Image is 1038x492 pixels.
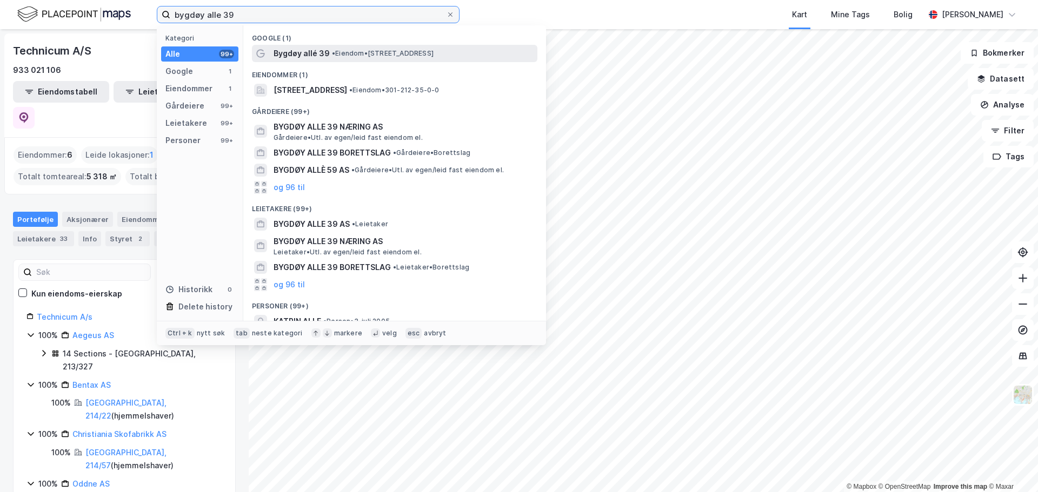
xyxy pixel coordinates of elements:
[165,65,193,78] div: Google
[31,287,122,300] div: Kun eiendoms-eierskap
[274,248,422,257] span: Leietaker • Utl. av egen/leid fast eiendom el.
[393,149,470,157] span: Gårdeiere • Borettslag
[165,34,238,42] div: Kategori
[85,446,222,472] div: ( hjemmelshaver )
[982,120,1034,141] button: Filter
[349,86,440,95] span: Eiendom • 301-212-35-0-0
[72,429,167,439] a: Christiania Skofabrikk AS
[349,86,352,94] span: •
[274,164,349,177] span: BYGDØY ALLÈ 59 AS
[243,62,546,82] div: Eiendommer (1)
[13,42,93,59] div: Technicum A/S
[971,94,1034,116] button: Analyse
[894,8,913,21] div: Bolig
[984,440,1038,492] div: Kontrollprogram for chat
[38,379,58,392] div: 100%
[243,293,546,313] div: Personer (99+)
[831,8,870,21] div: Mine Tags
[332,49,434,58] span: Eiendom • [STREET_ADDRESS]
[170,6,446,23] input: Søk på adresse, matrikkel, gårdeiere, leietakere eller personer
[165,99,204,112] div: Gårdeiere
[63,347,222,373] div: 14 Sections - [GEOGRAPHIC_DATA], 213/327
[165,283,212,296] div: Historikk
[178,300,232,313] div: Delete history
[125,168,234,185] div: Totalt byggareal :
[274,218,350,231] span: BYGDØY ALLE 39 AS
[117,212,184,227] div: Eiendommer
[38,329,58,342] div: 100%
[17,5,131,24] img: logo.f888ab2527a4732fd821a326f86c7f29.svg
[62,212,113,227] div: Aksjonærer
[105,231,150,246] div: Styret
[13,212,58,227] div: Portefølje
[274,133,423,142] span: Gårdeiere • Utl. av egen/leid fast eiendom el.
[968,68,1034,90] button: Datasett
[165,82,212,95] div: Eiendommer
[351,166,504,174] span: Gårdeiere • Utl. av egen/leid fast eiendom el.
[252,329,303,338] div: neste kategori
[197,329,225,338] div: nytt søk
[274,235,533,248] span: BYGDØY ALLE 39 NÆRING AS
[225,84,234,93] div: 1
[72,380,111,389] a: Bentax AS
[14,168,121,185] div: Totalt tomteareal :
[234,328,250,339] div: tab
[81,146,158,164] div: Leide lokasjoner :
[13,81,109,103] button: Eiendomstabell
[225,67,234,76] div: 1
[274,261,391,274] span: BYGDØY ALLE 39 BORETTSLAG
[984,440,1038,492] iframe: Chat Widget
[879,483,931,490] a: OpenStreetMap
[382,329,397,338] div: velg
[219,136,234,145] div: 99+
[274,278,305,291] button: og 96 til
[135,233,145,244] div: 2
[243,99,546,118] div: Gårdeiere (99+)
[352,220,388,228] span: Leietaker
[219,102,234,110] div: 99+
[219,50,234,58] div: 99+
[58,233,70,244] div: 33
[393,263,396,271] span: •
[334,329,362,338] div: markere
[393,149,396,157] span: •
[165,134,201,147] div: Personer
[38,477,58,490] div: 100%
[225,285,234,294] div: 0
[78,231,101,246] div: Info
[51,446,71,459] div: 100%
[323,317,390,326] span: Person • 3. juli 2005
[847,483,876,490] a: Mapbox
[792,8,807,21] div: Kart
[274,47,330,60] span: Bygdøy allé 39
[405,328,422,339] div: esc
[351,166,355,174] span: •
[274,146,391,159] span: BYGDØY ALLE 39 BORETTSLAG
[1013,385,1033,405] img: Z
[72,479,110,488] a: Oddne AS
[165,117,207,130] div: Leietakere
[934,483,987,490] a: Improve this map
[393,263,469,272] span: Leietaker • Borettslag
[274,181,305,194] button: og 96 til
[14,146,77,164] div: Eiendommer :
[150,149,154,161] span: 1
[32,264,150,280] input: Søk
[154,231,229,246] div: Transaksjoner
[352,220,355,228] span: •
[72,331,114,340] a: Aegeus AS
[86,170,117,183] span: 5 318 ㎡
[85,396,222,422] div: ( hjemmelshaver )
[983,146,1034,167] button: Tags
[165,328,195,339] div: Ctrl + k
[942,8,1003,21] div: [PERSON_NAME]
[243,25,546,45] div: Google (1)
[243,196,546,215] div: Leietakere (99+)
[51,396,71,409] div: 100%
[274,120,533,133] span: BYGDØY ALLE 39 NÆRING AS
[85,448,167,470] a: [GEOGRAPHIC_DATA], 214/57
[323,317,327,325] span: •
[13,64,61,77] div: 933 021 106
[332,49,335,57] span: •
[67,149,72,161] span: 6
